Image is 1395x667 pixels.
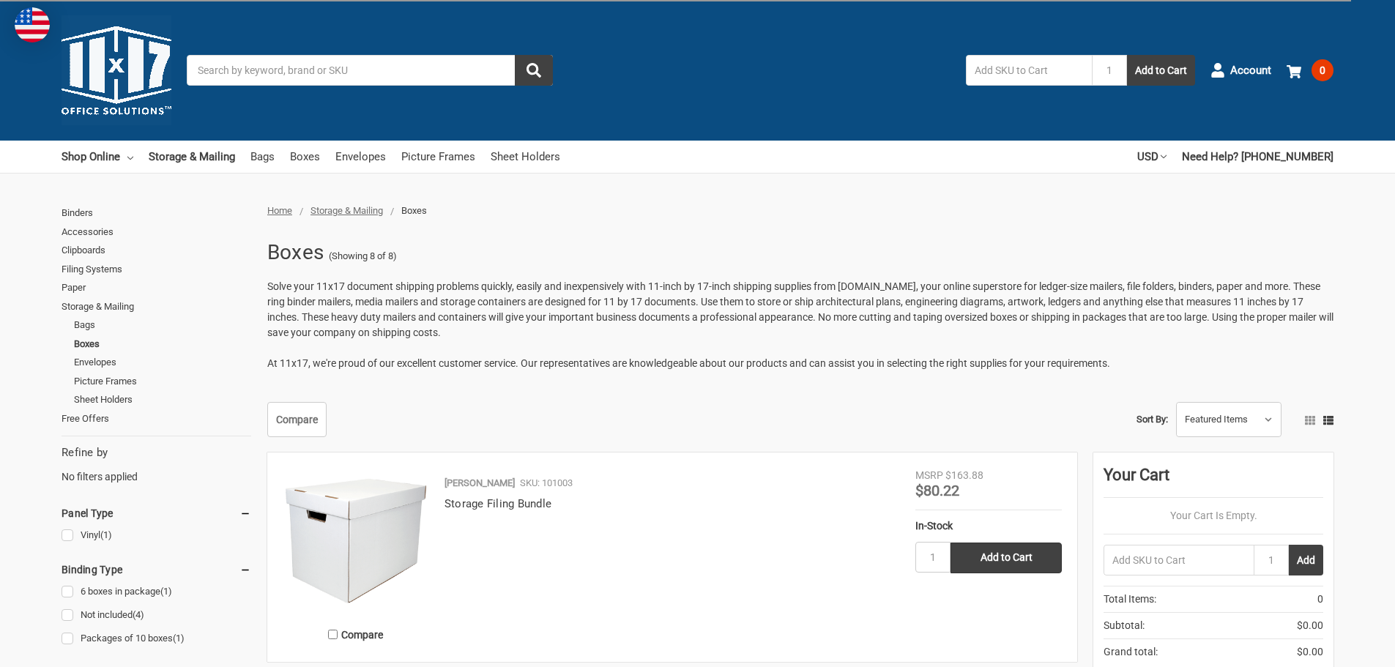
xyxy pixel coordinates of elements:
[267,357,1110,369] span: At 11x17, we're proud of our excellent customer service. Our representatives are knowledgeable ab...
[444,497,551,510] a: Storage Filing Bundle
[1289,545,1323,575] button: Add
[1287,51,1333,89] a: 0
[62,141,133,173] a: Shop Online
[915,468,943,483] div: MSRP
[149,141,235,173] a: Storage & Mailing
[1297,618,1323,633] span: $0.00
[267,234,324,272] h1: Boxes
[267,205,292,216] a: Home
[62,409,251,428] a: Free Offers
[328,630,338,639] input: Compare
[1312,59,1333,81] span: 0
[444,476,515,491] p: [PERSON_NAME]
[62,504,251,522] h5: Panel Type
[329,249,397,264] span: (Showing 8 of 8)
[1104,463,1323,498] div: Your Cart
[1274,627,1395,667] iframe: Google Customer Reviews
[62,561,251,578] h5: Binding Type
[1210,51,1271,89] a: Account
[62,260,251,279] a: Filing Systems
[160,586,172,597] span: (1)
[133,609,144,620] span: (4)
[62,15,171,125] img: 11x17.com
[951,543,1062,573] input: Add to Cart
[915,482,959,499] span: $80.22
[100,529,112,540] span: (1)
[1104,508,1323,523] p: Your Cart Is Empty.
[267,402,327,437] a: Compare
[74,353,251,372] a: Envelopes
[187,55,553,86] input: Search by keyword, brand or SKU
[945,469,983,481] span: $163.88
[1137,141,1167,173] a: USD
[62,444,251,461] h5: Refine by
[1104,592,1156,607] span: Total Items:
[283,468,429,614] img: Storage Filing Bundle
[62,444,251,484] div: No filters applied
[310,205,383,216] a: Storage & Mailing
[62,582,251,602] a: 6 boxes in package
[62,223,251,242] a: Accessories
[250,141,275,173] a: Bags
[74,390,251,409] a: Sheet Holders
[1127,55,1195,86] button: Add to Cart
[267,280,1333,338] span: Solve your 11x17 document shipping problems quickly, easily and inexpensively with 11-inch by 17-...
[62,526,251,545] a: Vinyl
[966,55,1092,86] input: Add SKU to Cart
[401,141,475,173] a: Picture Frames
[62,204,251,223] a: Binders
[74,316,251,335] a: Bags
[401,205,427,216] span: Boxes
[62,629,251,649] a: Packages of 10 boxes
[62,605,251,625] a: Not included
[283,622,429,646] label: Compare
[1230,62,1271,79] span: Account
[1182,141,1333,173] a: Need Help? [PHONE_NUMBER]
[1104,644,1158,660] span: Grand total:
[915,518,1062,534] div: In-Stock
[520,476,573,491] p: SKU: 101003
[62,297,251,316] a: Storage & Mailing
[1317,592,1323,607] span: 0
[290,141,320,173] a: Boxes
[15,7,50,42] img: duty and tax information for United States
[1104,545,1254,575] input: Add SKU to Cart
[1137,409,1168,431] label: Sort By:
[74,372,251,391] a: Picture Frames
[62,278,251,297] a: Paper
[335,141,386,173] a: Envelopes
[1104,618,1145,633] span: Subtotal:
[491,141,560,173] a: Sheet Holders
[74,335,251,354] a: Boxes
[173,633,185,644] span: (1)
[62,241,251,260] a: Clipboards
